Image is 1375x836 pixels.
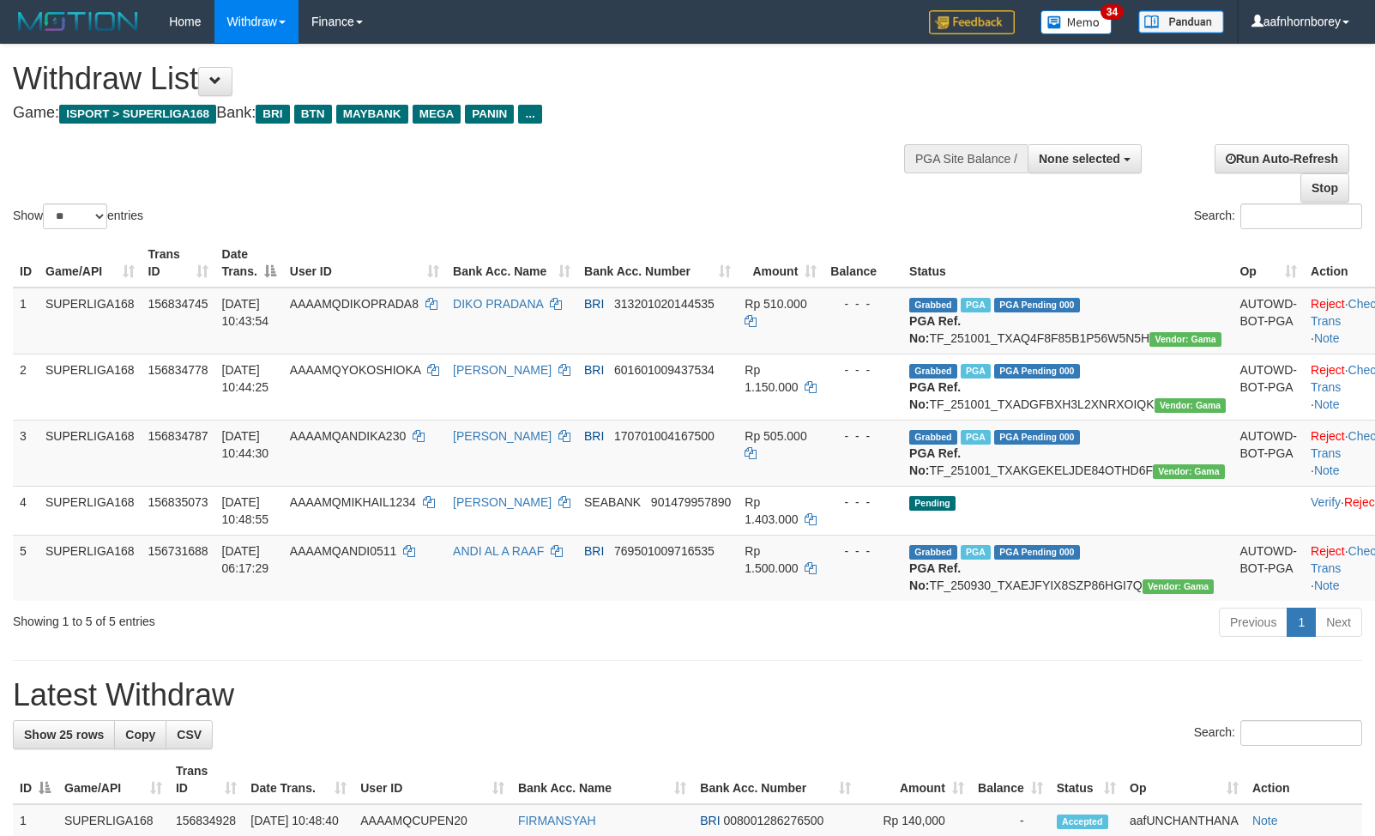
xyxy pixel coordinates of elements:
[290,544,397,558] span: AAAAMQANDI0511
[1153,464,1225,479] span: Vendor URL: https://trx31.1velocity.biz
[1300,173,1349,203] a: Stop
[39,354,142,420] td: SUPERLIGA168
[902,354,1233,420] td: TF_251001_TXADGFBXH3L2XNRXOIQK
[1039,152,1120,166] span: None selected
[222,429,269,460] span: [DATE] 10:44:30
[13,9,143,34] img: MOTION_logo.png
[584,429,604,443] span: BRI
[994,364,1080,379] span: PGA Pending
[290,363,421,377] span: AAAAMQYOKOSHIOKA
[283,239,446,288] th: User ID: activate to sort column ascending
[1311,495,1341,509] a: Verify
[823,239,902,288] th: Balance
[39,535,142,601] td: SUPERLIGA168
[290,297,419,311] span: AAAAMQDIKOPRADA8
[148,363,208,377] span: 156834778
[961,364,991,379] span: Marked by aafsengchandara
[1311,297,1345,311] a: Reject
[724,814,824,827] span: Copy 008001286276500 to clipboard
[1057,815,1108,829] span: Accepted
[1123,755,1245,804] th: Op: activate to sort column ascending
[244,755,353,804] th: Date Trans.: activate to sort column ascending
[904,144,1028,173] div: PGA Site Balance /
[909,380,961,411] b: PGA Ref. No:
[961,545,991,560] span: Marked by aafromsomean
[961,430,991,445] span: Marked by aafsengchandara
[1194,720,1362,746] label: Search:
[1138,10,1224,33] img: panduan.png
[125,728,155,742] span: Copy
[1311,544,1345,558] a: Reject
[446,239,577,288] th: Bank Acc. Name: activate to sort column ascending
[1252,814,1278,827] a: Note
[1311,363,1345,377] a: Reject
[413,105,461,124] span: MEGA
[693,755,858,804] th: Bank Acc. Number: activate to sort column ascending
[13,239,39,288] th: ID
[745,363,798,394] span: Rp 1.150.000
[57,755,169,804] th: Game/API: activate to sort column ascending
[13,420,39,486] td: 3
[577,239,738,288] th: Bank Acc. Number: activate to sort column ascending
[142,239,215,288] th: Trans ID: activate to sort column ascending
[13,720,115,749] a: Show 25 rows
[24,728,104,742] span: Show 25 rows
[1149,332,1221,347] span: Vendor URL: https://trx31.1velocity.biz
[518,814,596,827] a: FIRMANSYAH
[1245,755,1362,804] th: Action
[830,361,896,379] div: - - -
[1233,420,1304,486] td: AUTOWD-BOT-PGA
[39,420,142,486] td: SUPERLIGA168
[453,297,543,311] a: DIKO PRADANA
[830,542,896,560] div: - - -
[745,429,806,443] span: Rp 505.000
[1233,288,1304,354] td: AUTOWD-BOT-PGA
[13,105,900,122] h4: Game: Bank:
[1314,463,1340,477] a: Note
[453,429,552,443] a: [PERSON_NAME]
[13,203,143,229] label: Show entries
[961,298,991,312] span: Marked by aafsengchandara
[453,363,552,377] a: [PERSON_NAME]
[13,62,900,96] h1: Withdraw List
[13,678,1362,712] h1: Latest Withdraw
[465,105,514,124] span: PANIN
[909,545,957,560] span: Grabbed
[614,363,715,377] span: Copy 601601009437534 to clipboard
[994,430,1080,445] span: PGA Pending
[518,105,541,124] span: ...
[929,10,1015,34] img: Feedback.jpg
[148,429,208,443] span: 156834787
[1314,579,1340,592] a: Note
[1314,397,1340,411] a: Note
[909,446,961,477] b: PGA Ref. No:
[830,494,896,511] div: - - -
[994,298,1080,312] span: PGA Pending
[1311,429,1345,443] a: Reject
[971,755,1050,804] th: Balance: activate to sort column ascending
[13,535,39,601] td: 5
[148,495,208,509] span: 156835073
[902,535,1233,601] td: TF_250930_TXAEJFYIX8SZP86HGI7Q
[738,239,823,288] th: Amount: activate to sort column ascending
[584,297,604,311] span: BRI
[1314,331,1340,345] a: Note
[290,429,406,443] span: AAAAMQANDIKA230
[1050,755,1123,804] th: Status: activate to sort column ascending
[222,363,269,394] span: [DATE] 10:44:25
[909,364,957,379] span: Grabbed
[1028,144,1142,173] button: None selected
[584,495,641,509] span: SEABANK
[909,314,961,345] b: PGA Ref. No:
[148,544,208,558] span: 156731688
[511,755,693,804] th: Bank Acc. Name: activate to sort column ascending
[336,105,408,124] span: MAYBANK
[1215,144,1349,173] a: Run Auto-Refresh
[909,561,961,592] b: PGA Ref. No:
[1233,535,1304,601] td: AUTOWD-BOT-PGA
[830,427,896,445] div: - - -
[215,239,283,288] th: Date Trans.: activate to sort column descending
[614,297,715,311] span: Copy 313201020144535 to clipboard
[222,297,269,328] span: [DATE] 10:43:54
[13,288,39,354] td: 1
